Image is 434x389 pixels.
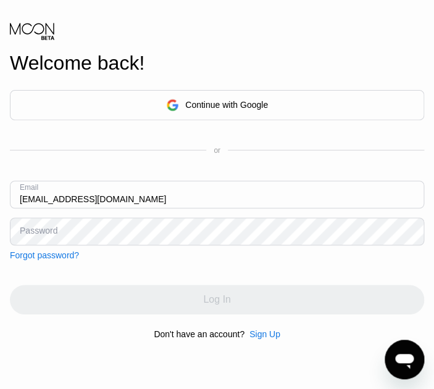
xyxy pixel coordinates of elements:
[20,226,57,235] div: Password
[249,329,280,339] div: Sign Up
[244,329,280,339] div: Sign Up
[20,183,38,192] div: Email
[214,146,220,155] div: or
[385,340,424,379] iframe: Button to launch messaging window
[10,52,424,75] div: Welcome back!
[10,250,79,260] div: Forgot password?
[154,329,244,339] div: Don't have an account?
[185,100,268,110] div: Continue with Google
[10,90,424,120] div: Continue with Google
